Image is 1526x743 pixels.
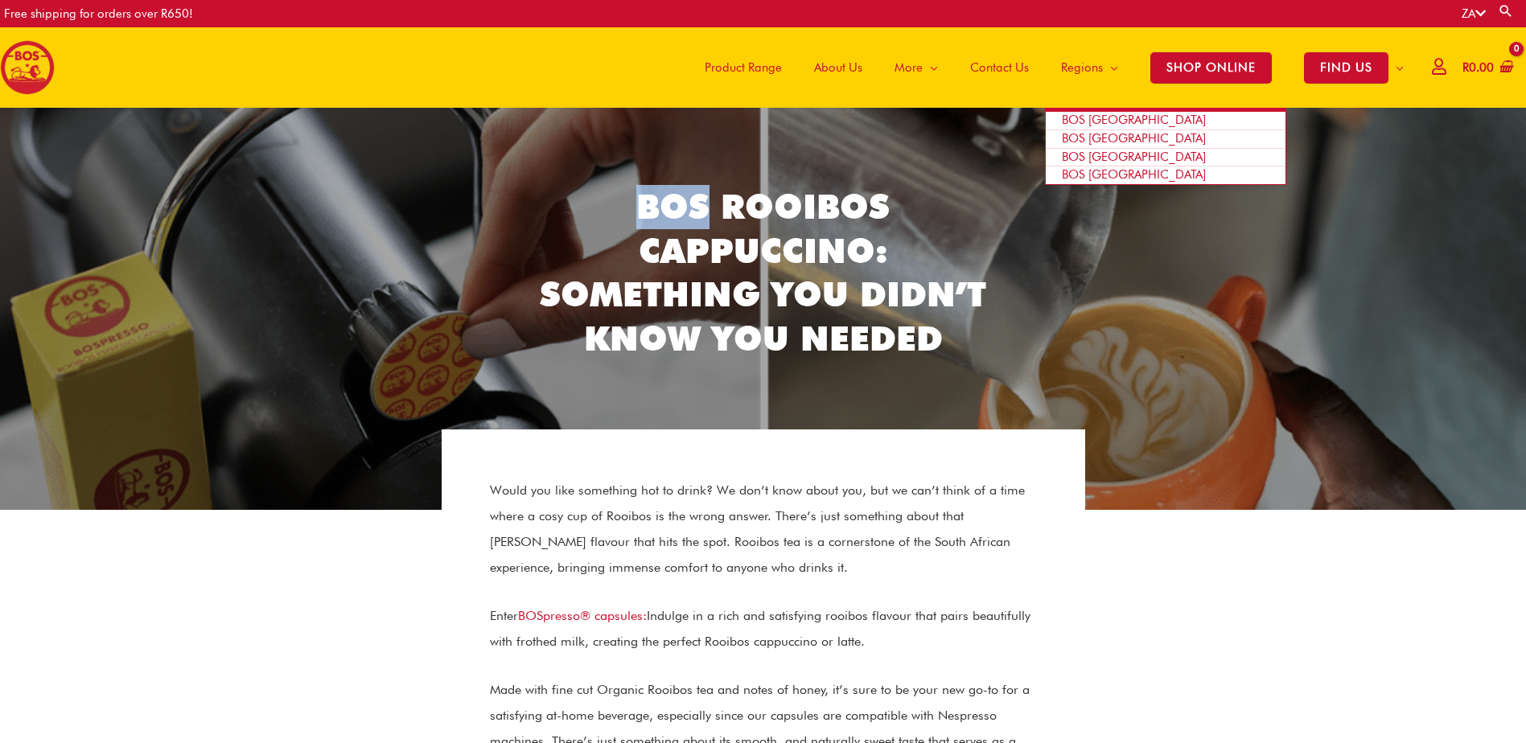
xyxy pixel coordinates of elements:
span: BOS [GEOGRAPHIC_DATA] [1062,150,1206,164]
p: Enter Indulge in a rich and satisfying rooibos flavour that pairs beautifully with frothed milk, ... [490,603,1037,655]
span: Regions [1061,43,1103,92]
span: About Us [814,43,862,92]
span: R [1462,60,1469,75]
span: More [895,43,923,92]
a: ZA [1462,6,1486,21]
a: Regions [1045,27,1134,108]
bdi: 0.00 [1462,60,1494,75]
span: Product Range [705,43,782,92]
p: Would you like something hot to drink? We don’t know about you, but we can’t think of a time wher... [490,478,1037,581]
a: Contact Us [954,27,1045,108]
a: View Shopping Cart, empty [1459,50,1514,86]
a: About Us [798,27,878,108]
a: BOS [GEOGRAPHIC_DATA] [1046,130,1285,149]
span: BOS [GEOGRAPHIC_DATA] [1062,167,1206,182]
span: FIND US [1304,52,1388,84]
span: Contact Us [970,43,1029,92]
nav: Site Navigation [677,27,1420,108]
a: BOS [GEOGRAPHIC_DATA] [1046,166,1285,184]
h2: BOS Rooibos Cappuccino: Something You Didn’t Know You Needed [530,185,997,360]
span: BOS [GEOGRAPHIC_DATA] [1062,131,1206,146]
a: More [878,27,954,108]
a: Product Range [689,27,798,108]
span: SHOP ONLINE [1150,52,1272,84]
a: BOS [GEOGRAPHIC_DATA] [1046,149,1285,167]
a: BOS [GEOGRAPHIC_DATA] [1046,112,1285,130]
a: SHOP ONLINE [1134,27,1288,108]
a: BOSpresso® capsules: [518,608,647,623]
a: Search button [1498,3,1514,18]
span: BOS [GEOGRAPHIC_DATA] [1062,113,1206,127]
